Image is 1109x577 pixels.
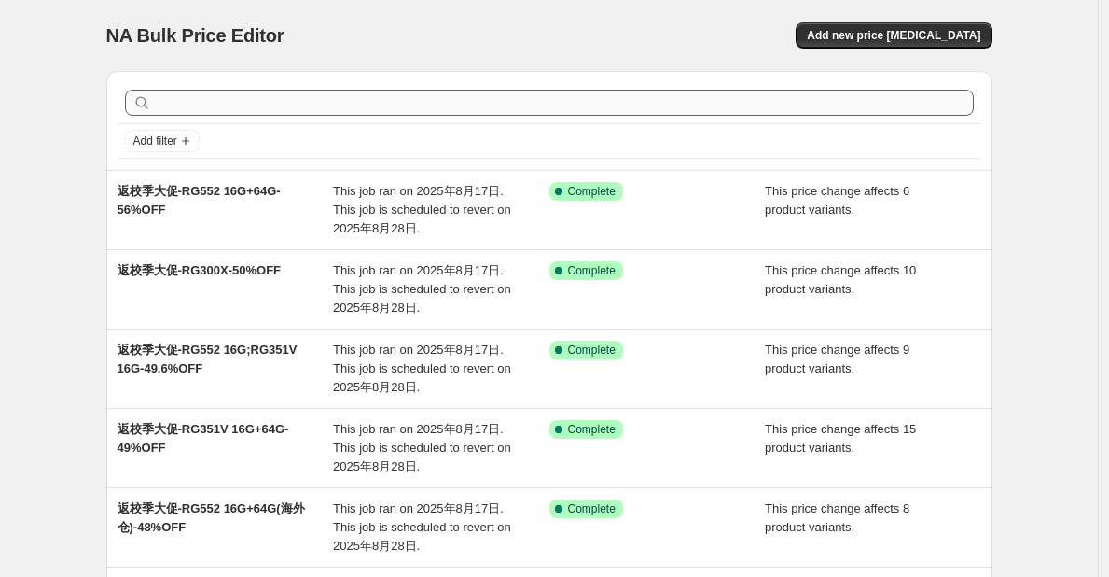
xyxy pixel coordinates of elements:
button: Add new price [MEDICAL_DATA] [796,22,991,49]
span: 返校季大促-RG552 16G+64G(海外仓)-48%OFF [118,501,305,534]
span: 返校季大促-RG552 16G;RG351V 16G-49.6%OFF [118,343,298,375]
span: This price change affects 15 product variants. [765,422,916,455]
span: Complete [568,343,616,358]
span: 返校季大促-RG552 16G+64G-56%OFF [118,184,281,217]
span: This price change affects 6 product variants. [765,184,909,217]
span: Complete [568,263,616,278]
span: 返校季大促-RG300X-50%OFF [118,263,282,277]
span: This price change affects 8 product variants. [765,501,909,534]
span: This job ran on 2025年8月17日. This job is scheduled to revert on 2025年8月28日. [333,501,511,553]
span: This job ran on 2025年8月17日. This job is scheduled to revert on 2025年8月28日. [333,422,511,473]
span: Complete [568,501,616,516]
span: This price change affects 9 product variants. [765,343,909,375]
span: Add filter [133,134,177,148]
span: This job ran on 2025年8月17日. This job is scheduled to revert on 2025年8月28日. [333,343,511,394]
span: This job ran on 2025年8月17日. This job is scheduled to revert on 2025年8月28日. [333,263,511,315]
span: NA Bulk Price Editor [106,25,284,46]
button: Add filter [125,130,200,152]
span: Complete [568,422,616,437]
span: This job ran on 2025年8月17日. This job is scheduled to revert on 2025年8月28日. [333,184,511,235]
span: Add new price [MEDICAL_DATA] [807,28,980,43]
span: This price change affects 10 product variants. [765,263,916,296]
span: 返校季大促-RG351V 16G+64G-49%OFF [118,422,289,455]
span: Complete [568,184,616,199]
